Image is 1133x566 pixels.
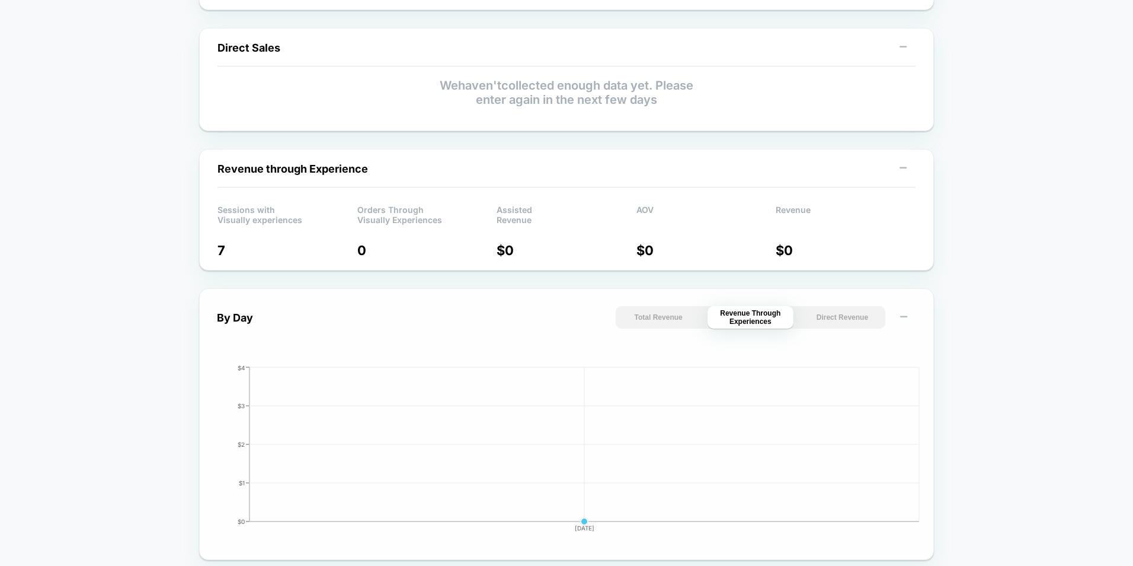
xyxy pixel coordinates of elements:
[217,163,368,175] span: Revenue through Experience
[238,402,245,409] tspan: $3
[616,306,702,329] button: Total Revenue
[217,311,253,324] div: By Day
[575,524,594,532] tspan: [DATE]
[636,243,776,258] p: $ 0
[799,306,885,329] button: Direct Revenue
[238,518,245,525] tspan: $0
[357,205,497,222] p: Orders Through Visually Experiences
[357,243,497,258] p: 0
[217,78,916,107] p: We haven't collected enough data yet. Please enter again in the next few days
[239,479,245,486] tspan: $1
[708,306,793,329] button: Revenue Through Experiences
[238,441,245,448] tspan: $2
[217,205,357,222] p: Sessions with Visually experiences
[636,205,776,222] p: AOV
[497,205,636,222] p: Assisted Revenue
[217,42,280,54] span: Direct Sales
[776,205,916,222] p: Revenue
[776,243,916,258] p: $ 0
[497,243,636,258] p: $ 0
[238,364,245,371] tspan: $4
[217,243,357,258] p: 7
